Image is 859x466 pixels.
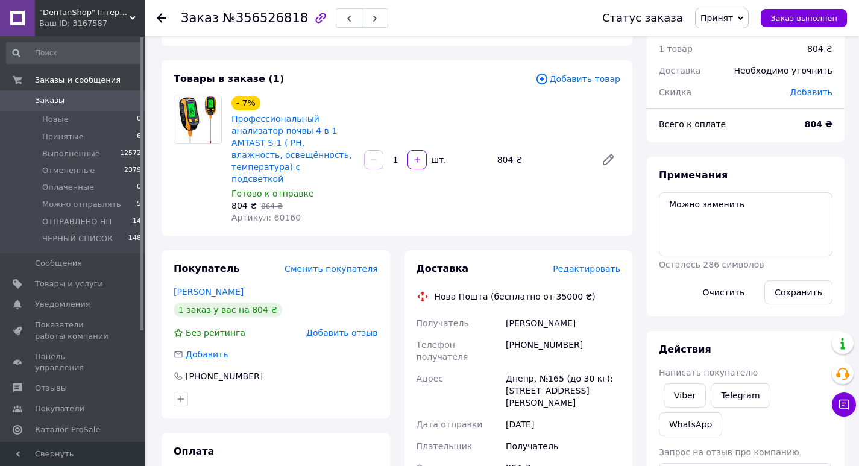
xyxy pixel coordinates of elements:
[133,216,141,227] span: 14
[659,344,711,355] span: Действия
[659,192,832,256] textarea: Можно заменить
[35,383,67,394] span: Отзывы
[503,334,623,368] div: [PHONE_NUMBER]
[700,13,733,23] span: Принят
[42,182,94,193] span: Оплаченные
[659,87,691,97] span: Скидка
[231,189,314,198] span: Готово к отправке
[231,201,257,210] span: 804 ₴
[181,11,219,25] span: Заказ
[770,14,837,23] span: Заказ выполнен
[659,44,693,54] span: 1 товар
[553,264,620,274] span: Редактировать
[35,299,90,310] span: Уведомления
[417,374,443,383] span: Адрес
[137,182,141,193] span: 0
[693,280,755,304] button: Очистить
[417,263,469,274] span: Доставка
[174,263,239,274] span: Покупатель
[157,12,166,24] div: Вернуться назад
[659,119,726,129] span: Всего к оплате
[659,368,758,377] span: Написать покупателю
[174,446,214,457] span: Оплата
[761,9,847,27] button: Заказ выполнен
[174,287,244,297] a: [PERSON_NAME]
[231,96,260,110] div: - 7%
[222,11,308,25] span: №356526818
[186,350,228,359] span: Добавить
[35,320,112,341] span: Показатели работы компании
[805,119,832,129] b: 804 ₴
[503,435,623,457] div: Получатель
[174,96,221,143] img: Профессиональный анализатор почвы 4 в 1 AMTAST S-1 ( РН, влажность, освещённость, температура) с ...
[231,114,351,184] a: Профессиональный анализатор почвы 4 в 1 AMTAST S-1 ( РН, влажность, освещённость, температура) с ...
[35,351,112,373] span: Панель управления
[35,75,121,86] span: Заказы и сообщения
[42,131,84,142] span: Принятые
[285,264,377,274] span: Сменить покупателя
[42,199,121,210] span: Можно отправлять
[306,328,377,338] span: Добавить отзыв
[6,42,142,64] input: Поиск
[42,165,95,176] span: Отмененные
[659,169,728,181] span: Примечания
[186,328,245,338] span: Без рейтинга
[128,233,141,244] span: 148
[659,447,799,457] span: Запрос на отзыв про компанию
[659,260,764,269] span: Осталось 286 символов
[664,383,706,408] a: Viber
[261,202,283,210] span: 864 ₴
[503,368,623,414] div: Днепр, №165 (до 30 кг): [STREET_ADDRESS][PERSON_NAME]
[596,148,620,172] a: Редактировать
[39,7,130,18] span: "DenTanShop" Інтернет магазин
[535,72,620,86] span: Добавить товар
[35,424,100,435] span: Каталог ProSale
[231,213,301,222] span: Артикул: 60160
[137,199,141,210] span: 5
[42,216,112,227] span: ОТПРАВЛЕНО НП
[35,279,103,289] span: Товары и услуги
[42,114,69,125] span: Новые
[503,312,623,334] div: [PERSON_NAME]
[35,403,84,414] span: Покупатели
[184,370,264,382] div: [PHONE_NUMBER]
[807,43,832,55] div: 804 ₴
[659,66,700,75] span: Доставка
[174,303,282,317] div: 1 заказ у вас на 804 ₴
[120,148,141,159] span: 12572
[764,280,832,304] button: Сохранить
[35,95,65,106] span: Заказы
[492,151,591,168] div: 804 ₴
[42,148,100,159] span: Выполненные
[42,233,113,244] span: ЧЕРНЫЙ СПИСОК
[417,441,473,451] span: Плательщик
[832,392,856,417] button: Чат с покупателем
[35,258,82,269] span: Сообщения
[602,12,683,24] div: Статус заказа
[727,57,840,84] div: Необходимо уточнить
[174,73,284,84] span: Товары в заказе (1)
[39,18,145,29] div: Ваш ID: 3167587
[659,412,722,436] a: WhatsApp
[417,420,483,429] span: Дата отправки
[503,414,623,435] div: [DATE]
[137,114,141,125] span: 0
[790,87,832,97] span: Добавить
[432,291,599,303] div: Нова Пошта (бесплатно от 35000 ₴)
[428,154,447,166] div: шт.
[417,318,469,328] span: Получатель
[711,383,770,408] a: Telegram
[137,131,141,142] span: 6
[417,340,468,362] span: Телефон получателя
[124,165,141,176] span: 2379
